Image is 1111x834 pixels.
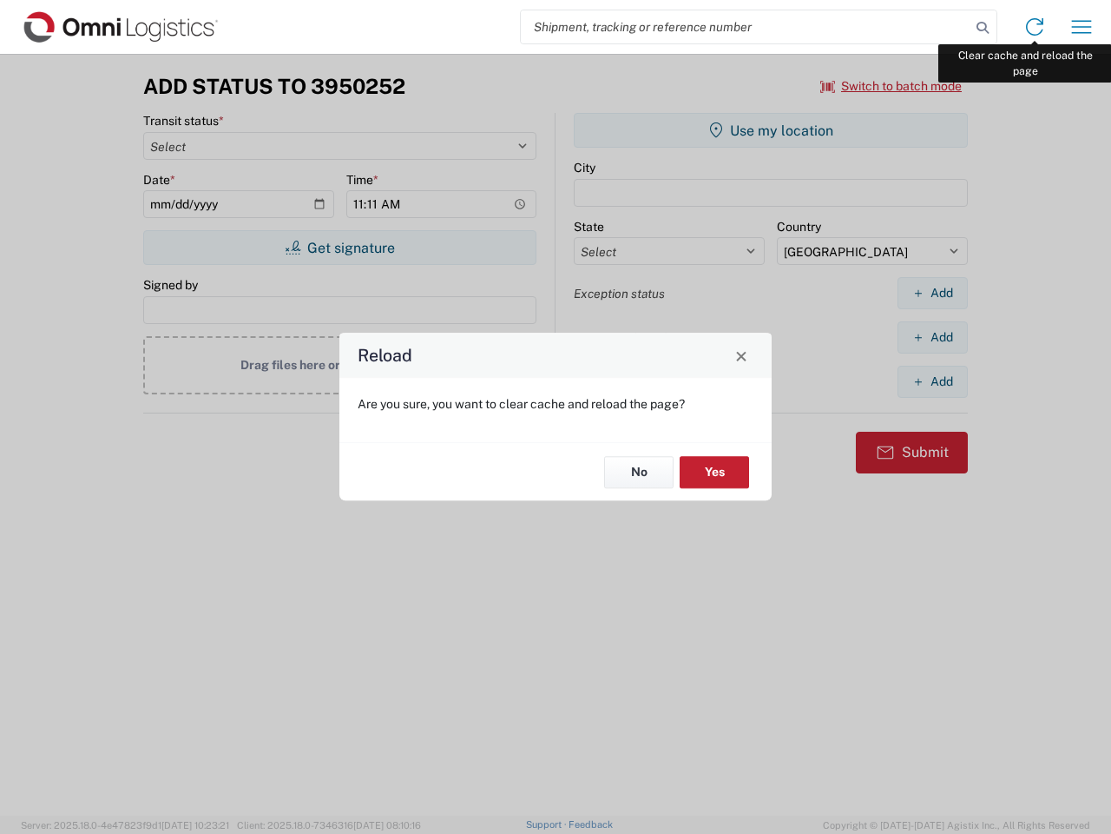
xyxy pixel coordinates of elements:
input: Shipment, tracking or reference number [521,10,970,43]
h4: Reload [358,343,412,368]
button: No [604,456,674,488]
p: Are you sure, you want to clear cache and reload the page? [358,396,753,412]
button: Yes [680,456,749,488]
button: Close [729,343,753,367]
